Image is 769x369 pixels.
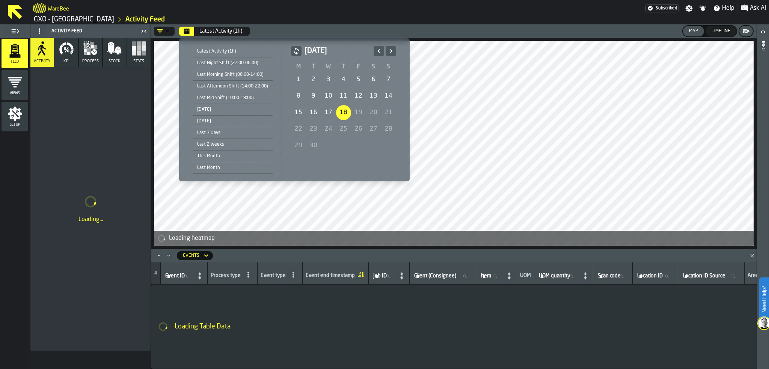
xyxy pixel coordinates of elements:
div: 4 [336,72,351,87]
div: 3 [321,72,336,87]
div: Last Night Shift (22:00-06:00) [193,59,273,67]
th: F [351,62,366,71]
th: S [366,62,381,71]
div: 24 [321,122,336,137]
div: 9 [306,89,321,104]
div: Last 7 Days [193,129,273,137]
div: Thursday 25 September 2025 [336,122,351,137]
div: Tuesday 2 September 2025 [306,72,321,87]
div: 19 [351,105,366,120]
button: Previous [374,46,384,56]
div: Tuesday 23 September 2025 [306,122,321,137]
th: M [291,62,306,71]
div: 25 [336,122,351,137]
div: Today, Selected Date: Thursday 18 September 2025, Thursday 18 September 2025 selected, Last avail... [336,105,351,120]
th: W [321,62,336,71]
div: Friday 12 September 2025 [351,89,366,104]
th: S [381,62,396,71]
div: Saturday 27 September 2025 [366,122,381,137]
div: 12 [351,89,366,104]
div: 27 [366,122,381,137]
table: September 2025 [291,62,396,154]
div: Last Month [193,164,273,172]
div: 17 [321,105,336,120]
div: 10 [321,89,336,104]
div: Sunday 28 September 2025 [381,122,396,137]
div: Saturday 13 September 2025 [366,89,381,104]
div: 23 [306,122,321,137]
h2: [DATE] [305,46,371,56]
div: September 2025 [291,46,396,154]
div: 30 [306,138,321,153]
div: [DATE] [193,105,273,114]
label: Need Help? [760,278,768,320]
div: Tuesday 16 September 2025 [306,105,321,120]
div: Last Mid Shift (10:00-18:00) [193,94,273,102]
div: 28 [381,122,396,137]
div: Last 2 Weeks [193,140,273,149]
div: 8 [291,89,306,104]
div: Wednesday 10 September 2025 [321,89,336,104]
div: Wednesday 17 September 2025 [321,105,336,120]
div: 22 [291,122,306,137]
div: Monday 8 September 2025 [291,89,306,104]
div: Last Morning Shift (06:00-14:00) [193,71,273,79]
div: Last Afternoon Shift (14:00-22:00) [193,82,273,90]
div: Friday 26 September 2025 [351,122,366,137]
div: Thursday 11 September 2025 [336,89,351,104]
div: 21 [381,105,396,120]
div: This Month [193,152,273,160]
div: Tuesday 9 September 2025 [306,89,321,104]
div: Friday 5 September 2025 [351,72,366,87]
div: 1 [291,72,306,87]
div: Monday 15 September 2025 [291,105,306,120]
div: 15 [291,105,306,120]
div: Sunday 21 September 2025 [381,105,396,120]
div: Saturday 6 September 2025 [366,72,381,87]
div: Latest Activity (1h) [193,47,273,56]
div: Sunday 14 September 2025 [381,89,396,104]
div: Select date range Select date range [185,44,404,175]
div: Friday 19 September 2025 [351,105,366,120]
div: 7 [381,72,396,87]
div: 18 [336,105,351,120]
div: 6 [366,72,381,87]
div: 5 [351,72,366,87]
div: Saturday 20 September 2025 [366,105,381,120]
div: Monday 22 September 2025 [291,122,306,137]
div: Tuesday 30 September 2025 [306,138,321,153]
div: Thursday 4 September 2025 [336,72,351,87]
div: 14 [381,89,396,104]
div: Wednesday 24 September 2025 [321,122,336,137]
th: T [306,62,321,71]
div: Sunday 7 September 2025 [381,72,396,87]
div: 16 [306,105,321,120]
div: [DATE] [193,117,273,125]
div: 13 [366,89,381,104]
div: Monday 1 September 2025 [291,72,306,87]
th: T [336,62,351,71]
div: Monday 29 September 2025 [291,138,306,153]
button: button- [291,46,302,56]
div: 29 [291,138,306,153]
div: Wednesday 3 September 2025 [321,72,336,87]
div: 20 [366,105,381,120]
div: 26 [351,122,366,137]
button: Next [386,46,396,56]
div: 11 [336,89,351,104]
div: 2 [306,72,321,87]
